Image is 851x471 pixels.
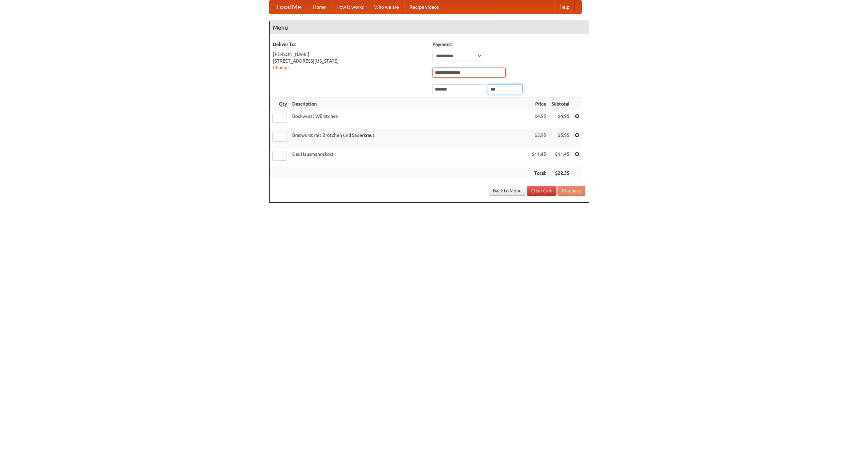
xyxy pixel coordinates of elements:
[369,0,404,14] a: Who we are
[308,0,331,14] a: Home
[432,41,585,48] h5: Payment:
[549,110,572,129] td: $4.95
[529,129,549,148] td: $5.95
[404,0,444,14] a: Recipe videos
[557,186,585,196] button: Purchase
[529,148,549,167] td: $11.45
[527,186,556,196] a: Clear Cart
[290,148,529,167] td: Das Hausmannskost
[549,167,572,179] th: $22.35
[549,98,572,110] th: Subtotal
[529,167,549,179] th: Total:
[273,41,426,48] h5: Deliver To:
[549,148,572,167] td: $11.45
[290,110,529,129] td: Bockwurst Würstchen
[331,0,369,14] a: How it works
[273,51,426,58] div: [PERSON_NAME]
[273,65,289,70] a: Change
[273,58,426,64] div: [STREET_ADDRESS][US_STATE]
[489,186,526,196] a: Back to Menu
[290,129,529,148] td: Bratwurst mit Brötchen und Sauerkraut
[270,21,589,34] h4: Menu
[529,110,549,129] td: $4.95
[554,0,575,14] a: Help
[270,98,290,110] th: Qty
[290,98,529,110] th: Description
[270,0,308,14] a: FoodMe
[549,129,572,148] td: $5.95
[529,98,549,110] th: Price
